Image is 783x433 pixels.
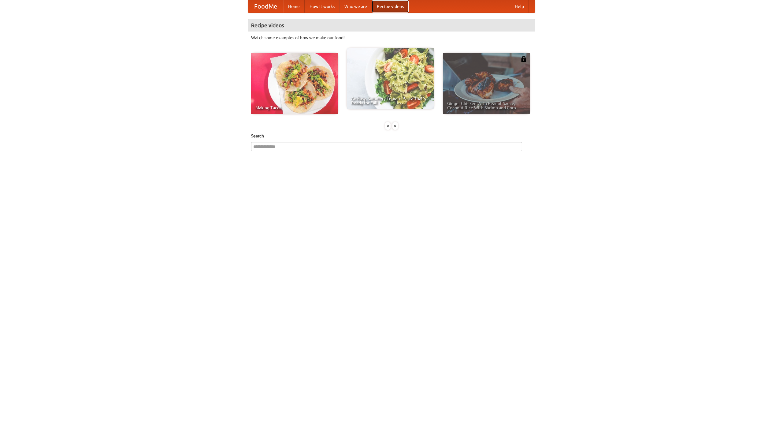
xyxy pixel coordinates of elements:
a: An Easy, Summery Tomato Pasta That's Ready for Fall [347,48,434,109]
h4: Recipe videos [248,19,535,32]
a: How it works [305,0,340,13]
a: Home [283,0,305,13]
a: Help [510,0,529,13]
p: Watch some examples of how we make our food! [251,35,532,41]
a: Who we are [340,0,372,13]
a: FoodMe [248,0,283,13]
span: Making Tacos [255,106,334,110]
span: An Easy, Summery Tomato Pasta That's Ready for Fall [351,96,429,105]
div: » [392,122,398,130]
a: Making Tacos [251,53,338,114]
div: « [385,122,391,130]
img: 483408.png [521,56,527,62]
a: Recipe videos [372,0,409,13]
h5: Search [251,133,532,139]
